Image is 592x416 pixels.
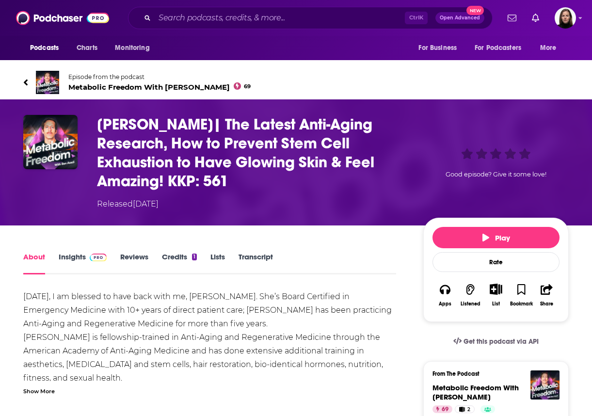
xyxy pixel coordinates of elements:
span: New [466,6,484,15]
span: More [540,41,557,55]
div: Show More ButtonList [483,277,509,313]
div: Search podcasts, credits, & more... [128,7,493,29]
a: About [23,252,45,274]
span: Metabolic Freedom With [PERSON_NAME] [432,383,519,401]
button: Show More Button [486,284,506,294]
button: Apps [432,277,458,313]
span: Get this podcast via API [464,337,539,346]
a: Charts [70,39,103,57]
span: Open Advanced [440,16,480,20]
div: Bookmark [510,301,533,307]
a: 69 [432,405,452,413]
span: Metabolic Freedom With [PERSON_NAME] [68,82,251,92]
button: Show profile menu [555,7,576,29]
a: Metabolic Freedom With Ben Azadi [432,383,519,401]
div: Apps [439,301,451,307]
span: Good episode? Give it some love! [446,171,546,178]
a: Get this podcast via API [446,330,546,353]
span: Play [482,233,510,242]
button: open menu [412,39,469,57]
div: Share [540,301,553,307]
div: List [492,301,500,307]
img: Podchaser Pro [90,254,107,261]
button: Share [534,277,560,313]
span: Logged in as BevCat3 [555,7,576,29]
span: Podcasts [30,41,59,55]
span: Ctrl K [405,12,428,24]
input: Search podcasts, credits, & more... [155,10,405,26]
div: Listened [461,301,480,307]
img: User Profile [555,7,576,29]
span: For Business [418,41,457,55]
div: Rate [432,252,560,272]
button: open menu [23,39,71,57]
button: Play [432,227,560,248]
span: 69 [244,84,251,89]
h1: Dr Amy Killen| The Latest Anti-Aging Research, How to Prevent Stem Cell Exhaustion to Have Glowin... [97,115,408,191]
button: Open AdvancedNew [435,12,484,24]
button: Listened [458,277,483,313]
img: Metabolic Freedom With Ben Azadi [530,370,560,400]
a: Credits1 [162,252,197,274]
span: Episode from the podcast [68,73,251,80]
a: 2 [455,405,475,413]
button: open menu [468,39,535,57]
img: Dr Amy Killen| The Latest Anti-Aging Research, How to Prevent Stem Cell Exhaustion to Have Glowin... [23,115,78,169]
button: open menu [533,39,569,57]
a: Transcript [239,252,273,274]
button: Bookmark [509,277,534,313]
h3: From The Podcast [432,370,552,377]
a: Show notifications dropdown [528,10,543,26]
span: Charts [77,41,97,55]
span: 69 [442,405,448,415]
span: Monitoring [115,41,149,55]
span: 2 [467,405,470,415]
a: Reviews [120,252,148,274]
a: Lists [210,252,225,274]
img: Podchaser - Follow, Share and Rate Podcasts [16,9,109,27]
span: For Podcasters [475,41,521,55]
div: 1 [192,254,197,260]
a: Show notifications dropdown [504,10,520,26]
button: open menu [108,39,162,57]
a: InsightsPodchaser Pro [59,252,107,274]
a: Metabolic Freedom With Ben AzadiEpisode from the podcastMetabolic Freedom With [PERSON_NAME]69 [23,71,569,94]
div: Released [DATE] [97,198,159,210]
img: Metabolic Freedom With Ben Azadi [36,71,59,94]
